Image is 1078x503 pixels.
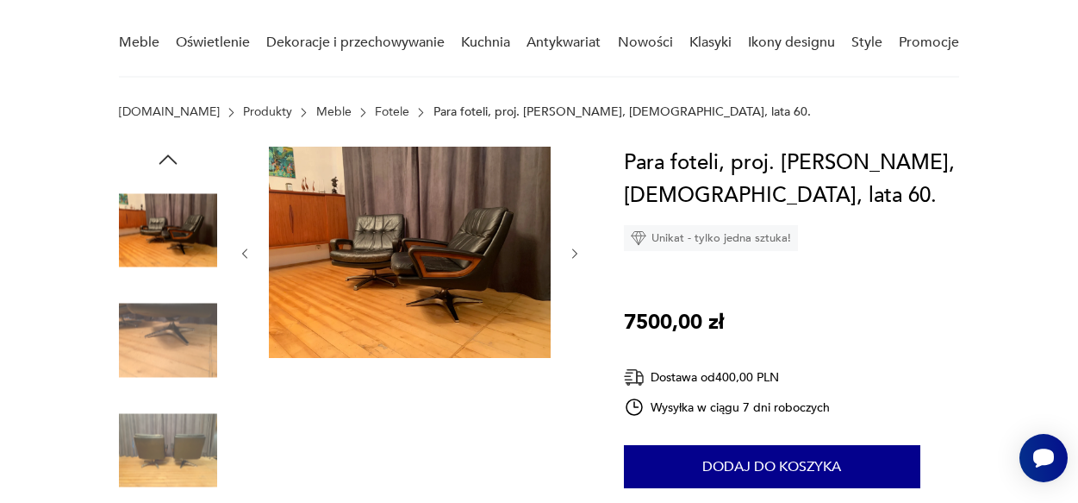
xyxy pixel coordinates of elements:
[618,9,673,76] a: Nowości
[689,9,732,76] a: Klasyki
[624,397,831,418] div: Wysyłka w ciągu 7 dni roboczych
[624,225,798,251] div: Unikat - tylko jedna sztuka!
[119,401,217,500] img: Zdjęcie produktu Para foteli, proj. Carl Straub, Niemcy, lata 60.
[375,105,409,119] a: Fotele
[269,147,551,358] img: Zdjęcie produktu Para foteli, proj. Carl Straub, Niemcy, lata 60.
[1019,434,1068,482] iframe: Smartsupp widget button
[266,9,445,76] a: Dekoracje i przechowywanie
[527,9,601,76] a: Antykwariat
[624,306,724,339] p: 7500,00 zł
[119,292,217,390] img: Zdjęcie produktu Para foteli, proj. Carl Straub, Niemcy, lata 60.
[624,147,960,212] h1: Para foteli, proj. [PERSON_NAME], [DEMOGRAPHIC_DATA], lata 60.
[119,105,220,119] a: [DOMAIN_NAME]
[624,445,920,488] button: Dodaj do koszyka
[433,105,811,119] p: Para foteli, proj. [PERSON_NAME], [DEMOGRAPHIC_DATA], lata 60.
[316,105,352,119] a: Meble
[851,9,882,76] a: Style
[748,9,835,76] a: Ikony designu
[119,181,217,280] img: Zdjęcie produktu Para foteli, proj. Carl Straub, Niemcy, lata 60.
[899,9,959,76] a: Promocje
[119,9,159,76] a: Meble
[624,367,645,388] img: Ikona dostawy
[631,230,646,246] img: Ikona diamentu
[624,367,831,388] div: Dostawa od 400,00 PLN
[243,105,292,119] a: Produkty
[176,9,250,76] a: Oświetlenie
[461,9,510,76] a: Kuchnia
